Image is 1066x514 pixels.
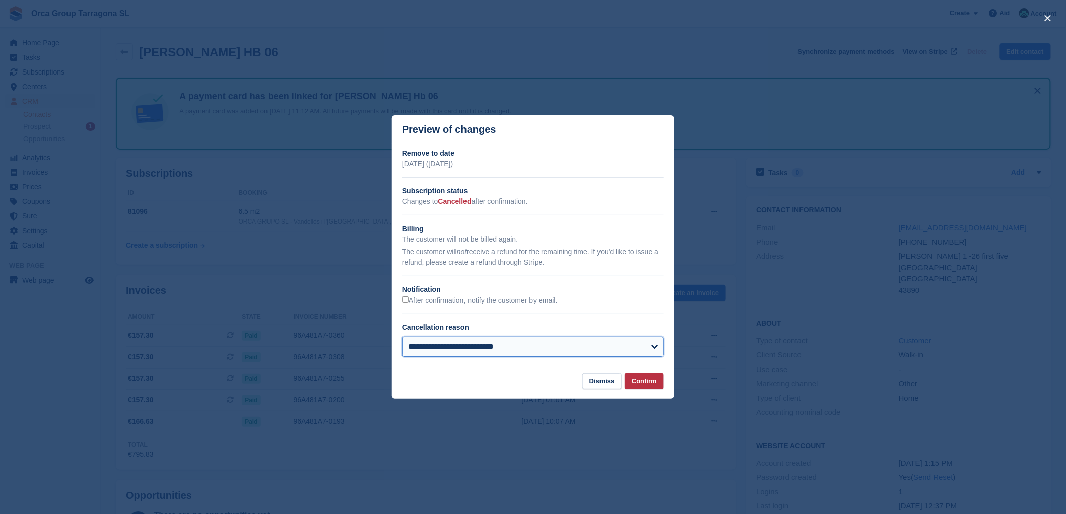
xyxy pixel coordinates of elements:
[402,235,518,243] font: The customer will not be billed again.
[472,197,528,205] font: after confirmation.
[402,160,453,168] font: [DATE] ([DATE])
[632,377,657,385] font: Confirm
[589,377,615,385] font: Dismiss
[402,323,469,331] font: Cancellation reason
[402,296,409,303] input: After confirmation, notify the customer by email.
[457,248,467,256] font: not
[402,197,438,205] font: Changes to
[409,296,558,304] font: After confirmation, notify the customer by email.
[582,373,622,390] button: Dismiss
[438,197,472,205] font: Cancelled
[625,373,664,390] button: Confirm
[402,149,454,157] font: Remove to date
[1040,10,1056,26] button: close
[402,225,424,233] font: Billing
[402,248,658,266] font: receive a refund for the remaining time. If you'd like to issue a refund, please create a refund ...
[402,248,457,256] font: The customer will
[402,187,468,195] font: Subscription status
[402,124,496,135] font: Preview of changes
[402,285,441,293] font: Notification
